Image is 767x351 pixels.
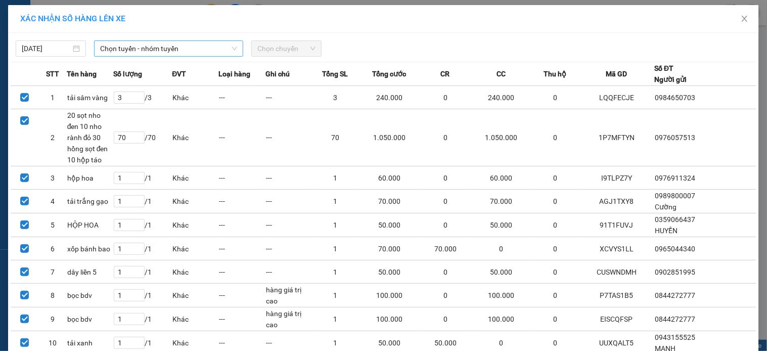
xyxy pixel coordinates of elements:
[532,284,579,308] td: 0
[420,260,471,284] td: 0
[67,260,113,284] td: dây liền 5
[359,109,421,166] td: 1.050.000
[100,41,237,56] span: Chọn tuyến - nhóm tuyến
[172,213,218,237] td: Khác
[257,41,315,56] span: Chọn chuyến
[67,86,113,109] td: tải sâm vàng
[655,203,677,211] span: Cường
[579,190,655,213] td: AGJ1TXY8
[359,166,421,190] td: 60.000
[471,109,532,166] td: 1.050.000
[312,260,358,284] td: 1
[420,190,471,213] td: 0
[265,109,312,166] td: ---
[38,237,66,260] td: 6
[532,237,579,260] td: 0
[67,237,113,260] td: xốp bánh bao
[219,284,265,308] td: ---
[471,237,532,260] td: 0
[22,43,71,54] input: 12/10/2025
[579,284,655,308] td: P7TAS1B5
[172,86,218,109] td: Khác
[67,284,113,308] td: bọc bdv
[38,213,66,237] td: 5
[219,190,265,213] td: ---
[265,308,312,331] td: hàng giá trị cao
[471,190,532,213] td: 70.000
[265,166,312,190] td: ---
[67,68,97,79] span: Tên hàng
[312,190,358,213] td: 1
[113,308,172,331] td: / 1
[731,5,759,33] button: Close
[67,308,113,331] td: bọc bdv
[655,291,696,299] span: 0844272777
[312,308,358,331] td: 1
[265,284,312,308] td: hàng giá trị cao
[265,86,312,109] td: ---
[38,284,66,308] td: 8
[113,284,172,308] td: / 1
[312,86,358,109] td: 3
[359,190,421,213] td: 70.000
[655,227,678,235] span: HUYỀN
[219,213,265,237] td: ---
[38,260,66,284] td: 7
[471,260,532,284] td: 50.000
[232,46,238,52] span: down
[359,86,421,109] td: 240.000
[113,86,172,109] td: / 3
[172,260,218,284] td: Khác
[497,68,506,79] span: CC
[532,86,579,109] td: 0
[579,109,655,166] td: 1P7MFTYN
[312,166,358,190] td: 1
[219,166,265,190] td: ---
[655,192,696,200] span: 0989800007
[420,213,471,237] td: 0
[420,109,471,166] td: 0
[312,284,358,308] td: 1
[579,260,655,284] td: CUSWNDMH
[38,109,66,166] td: 2
[579,237,655,260] td: XCVYS1LL
[113,237,172,260] td: / 1
[420,284,471,308] td: 0
[113,213,172,237] td: / 1
[471,166,532,190] td: 60.000
[67,166,113,190] td: hộp hoa
[172,109,218,166] td: Khác
[113,68,142,79] span: Số lượng
[544,68,567,79] span: Thu hộ
[655,245,696,253] span: 0965044340
[655,63,687,85] div: Số ĐT Người gửi
[579,166,655,190] td: I9TLPZ7Y
[38,86,66,109] td: 1
[359,284,421,308] td: 100.000
[219,260,265,284] td: ---
[579,308,655,331] td: EISCQFSP
[219,86,265,109] td: ---
[532,213,579,237] td: 0
[312,213,358,237] td: 1
[741,15,749,23] span: close
[441,68,450,79] span: CR
[655,94,696,102] span: 0984650703
[172,284,218,308] td: Khác
[113,190,172,213] td: / 1
[20,14,125,23] span: XÁC NHẬN SỐ HÀNG LÊN XE
[322,68,348,79] span: Tổng SL
[172,190,218,213] td: Khác
[38,190,66,213] td: 4
[113,109,172,166] td: / 70
[219,308,265,331] td: ---
[219,68,251,79] span: Loại hàng
[172,308,218,331] td: Khác
[113,166,172,190] td: / 1
[38,308,66,331] td: 9
[67,213,113,237] td: HỘP HOA
[67,109,113,166] td: 20 sọt nho đen 10 nho rành đỏ 30 hồng sọt đen 10 hộp táo
[655,268,696,276] span: 0902851995
[312,237,358,260] td: 1
[471,308,532,331] td: 100.000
